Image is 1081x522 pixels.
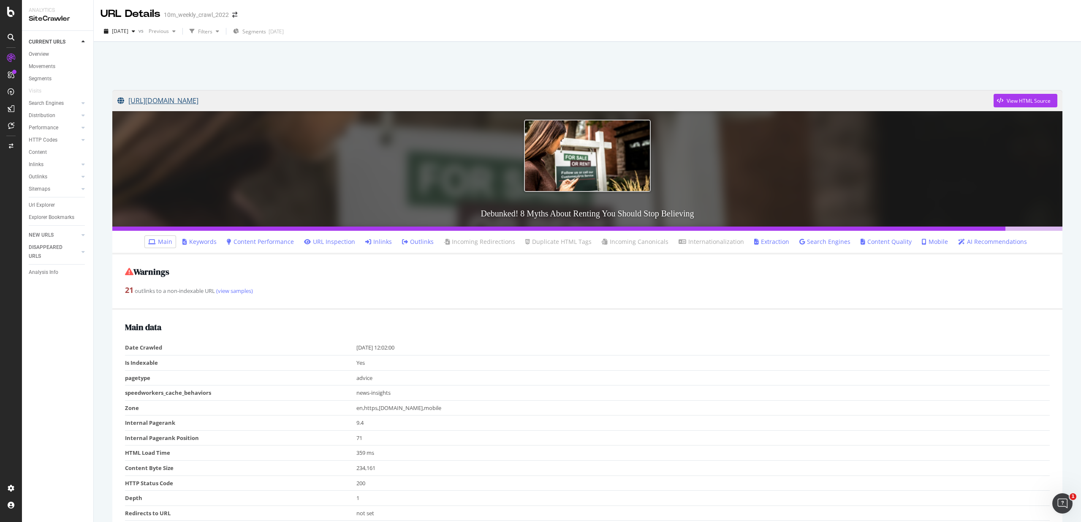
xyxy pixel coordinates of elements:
h2: Warnings [125,267,1050,276]
a: Search Engines [799,238,850,246]
a: Keywords [182,238,217,246]
span: Segments [242,28,266,35]
div: 10m_weekly_crawl_2022 [164,11,229,19]
div: View HTML Source [1007,97,1051,104]
a: Content Performance [227,238,294,246]
a: Visits [29,87,50,96]
td: Content Byte Size [125,460,356,476]
td: Internal Pagerank [125,415,356,431]
strong: 21 [125,285,133,295]
a: NEW URLS [29,231,79,240]
a: DISAPPEARED URLS [29,243,79,261]
a: Incoming Canonicals [602,238,668,246]
td: 359 ms [356,445,1050,461]
iframe: Intercom live chat [1052,493,1073,514]
div: Url Explorer [29,201,55,210]
a: URL Inspection [304,238,355,246]
button: Filters [186,25,223,38]
div: Analysis Info [29,268,58,277]
div: Performance [29,123,58,132]
button: View HTML Source [994,94,1057,107]
td: 200 [356,476,1050,491]
a: CURRENT URLS [29,38,79,46]
a: Distribution [29,111,79,120]
div: Sitemaps [29,185,50,194]
td: pagetype [125,370,356,385]
div: CURRENT URLS [29,38,65,46]
a: Extraction [754,238,789,246]
a: Explorer Bookmarks [29,213,87,222]
button: [DATE] [100,25,139,38]
div: Inlinks [29,160,43,169]
td: speedworkers_cache_behaviors [125,385,356,401]
a: Content Quality [861,238,912,246]
td: Redirects to URL [125,506,356,521]
td: 9.4 [356,415,1050,431]
a: [URL][DOMAIN_NAME] [117,90,994,111]
a: Movements [29,62,87,71]
td: [DATE] 12:02:00 [356,340,1050,355]
button: Previous [145,25,179,38]
div: Outlinks [29,172,47,181]
td: 71 [356,430,1050,445]
span: Previous [145,27,169,35]
h3: Debunked! 8 Myths About Renting You Should Stop Believing [112,200,1062,227]
a: Performance [29,123,79,132]
span: vs [139,27,145,34]
a: Outlinks [402,238,434,246]
div: Visits [29,87,41,96]
a: Internationalization [679,238,744,246]
div: Explorer Bookmarks [29,213,74,222]
td: advice [356,370,1050,385]
a: Outlinks [29,172,79,181]
a: Inlinks [365,238,392,246]
div: Overview [29,50,49,59]
td: news-insights [356,385,1050,401]
div: not set [356,509,1046,517]
td: Is Indexable [125,355,356,371]
div: [DATE] [269,28,284,35]
div: Distribution [29,111,55,120]
td: Zone [125,400,356,415]
h2: Main data [125,322,1050,332]
div: SiteCrawler [29,14,87,24]
div: Filters [198,28,212,35]
td: 234,161 [356,460,1050,476]
div: DISAPPEARED URLS [29,243,71,261]
div: outlinks to a non-indexable URL [125,285,1050,296]
a: Sitemaps [29,185,79,194]
div: arrow-right-arrow-left [232,12,237,18]
a: Duplicate HTML Tags [525,238,592,246]
a: Inlinks [29,160,79,169]
button: Segments[DATE] [230,25,287,38]
span: 2025 Sep. 2nd [112,27,128,35]
a: HTTP Codes [29,136,79,145]
div: URL Details [100,7,160,21]
div: NEW URLS [29,231,54,240]
div: Search Engines [29,99,64,108]
td: Depth [125,491,356,506]
td: Date Crawled [125,340,356,355]
a: Overview [29,50,87,59]
td: 1 [356,491,1050,506]
td: HTML Load Time [125,445,356,461]
div: Movements [29,62,55,71]
a: (view samples) [215,287,253,295]
a: Incoming Redirections [444,238,515,246]
a: Main [148,238,172,246]
td: en,https,[DOMAIN_NAME],mobile [356,400,1050,415]
span: 1 [1070,493,1076,500]
div: Segments [29,74,52,83]
div: Analytics [29,7,87,14]
div: HTTP Codes [29,136,57,145]
a: Url Explorer [29,201,87,210]
td: HTTP Status Code [125,476,356,491]
a: Segments [29,74,87,83]
img: Debunked! 8 Myths About Renting You Should Stop Believing [524,120,651,192]
a: Search Engines [29,99,79,108]
a: Mobile [922,238,948,246]
a: AI Recommendations [958,238,1027,246]
a: Content [29,148,87,157]
a: Analysis Info [29,268,87,277]
div: Content [29,148,47,157]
